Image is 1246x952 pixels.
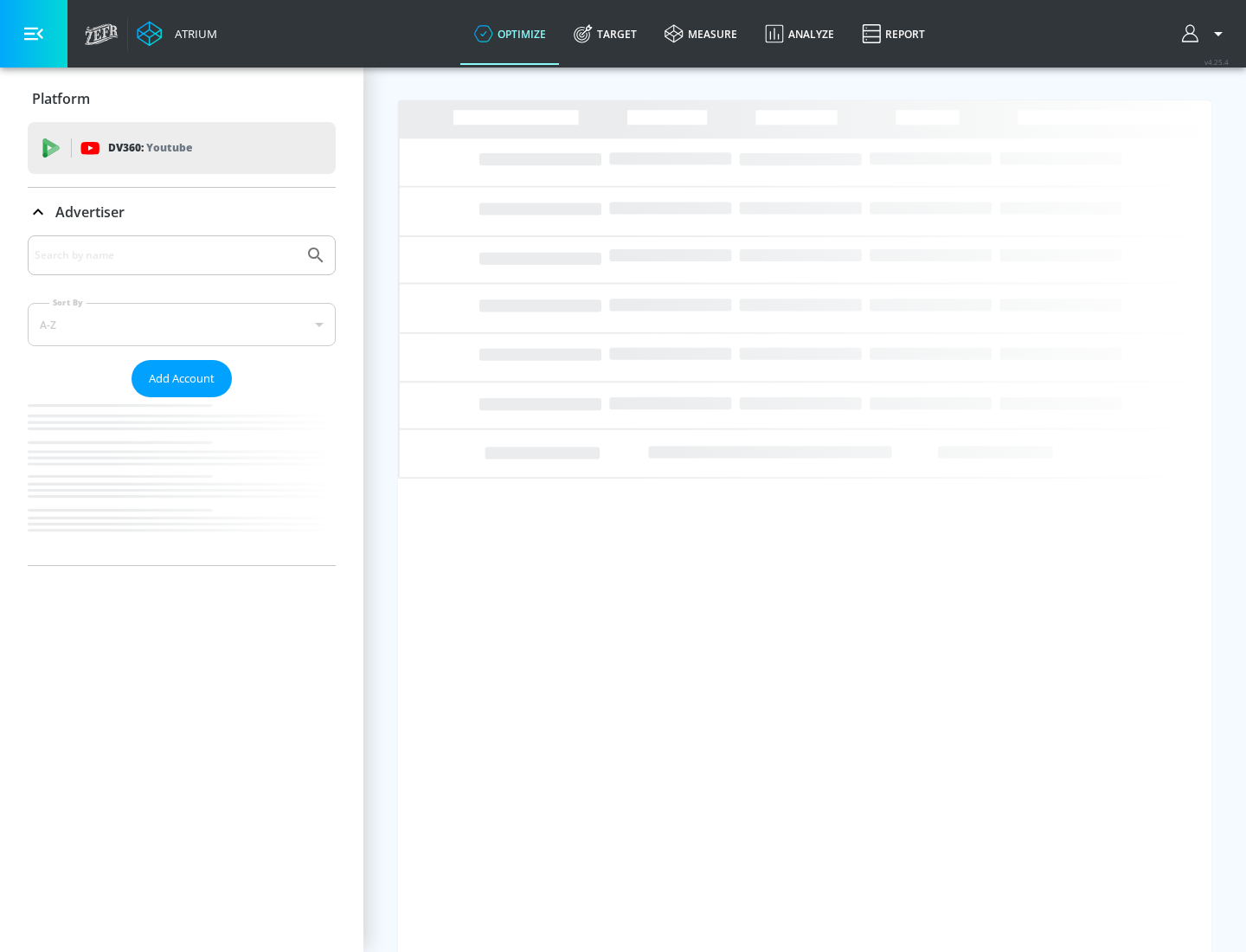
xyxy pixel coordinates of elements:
[137,21,217,47] a: Atrium
[28,74,336,123] div: Platform
[460,3,560,65] a: optimize
[28,235,336,565] div: Advertiser
[560,3,651,65] a: Target
[751,3,848,65] a: Analyze
[28,303,336,346] div: A-Z
[55,203,125,222] p: Advertiser
[32,89,90,108] p: Platform
[168,26,217,42] div: Atrium
[49,297,87,308] label: Sort By
[28,188,336,236] div: Advertiser
[146,138,192,157] p: Youtube
[35,244,297,267] input: Search by name
[1204,57,1229,67] span: v 4.25.4
[28,397,336,565] nav: list of Advertiser
[28,122,336,174] div: DV360: Youtube
[132,360,232,397] button: Add Account
[848,3,939,65] a: Report
[108,138,192,158] p: DV360:
[149,369,215,389] span: Add Account
[651,3,751,65] a: measure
